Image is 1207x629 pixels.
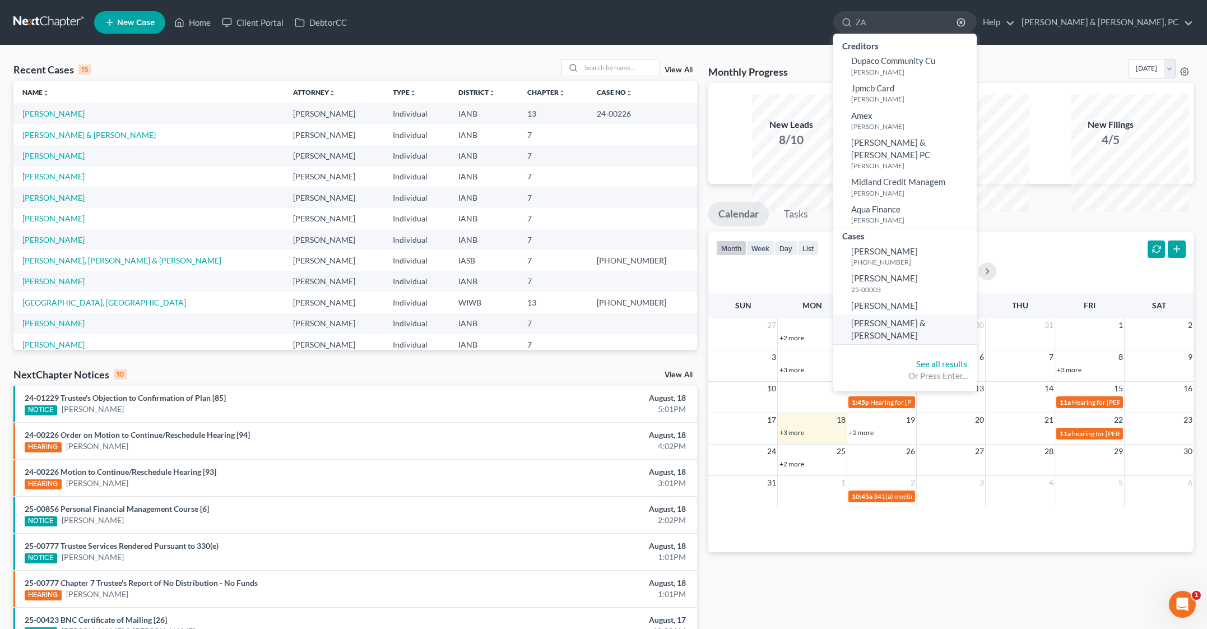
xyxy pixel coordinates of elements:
[851,161,974,170] small: [PERSON_NAME]
[974,382,985,395] span: 13
[473,429,686,441] div: August, 18
[833,228,977,242] div: Cases
[851,300,918,311] span: [PERSON_NAME]
[905,445,916,458] span: 26
[835,445,847,458] span: 25
[284,271,384,292] td: [PERSON_NAME]
[293,88,336,96] a: Attorneyunfold_more
[851,177,945,187] span: Midland Credit Managem
[1169,591,1196,618] iframe: Intercom live chat
[1060,429,1071,438] span: 11a
[588,103,697,124] td: 24-00226
[489,90,495,96] i: unfold_more
[114,369,127,380] div: 10
[284,250,384,271] td: [PERSON_NAME]
[66,478,128,489] a: [PERSON_NAME]
[284,334,384,355] td: [PERSON_NAME]
[1043,382,1055,395] span: 14
[833,38,977,52] div: Creditors
[766,413,777,427] span: 17
[851,204,900,214] span: Aqua Finance
[833,297,977,314] a: [PERSON_NAME]
[449,187,518,208] td: IANB
[974,445,985,458] span: 27
[774,202,818,226] a: Tasks
[22,151,85,160] a: [PERSON_NAME]
[1071,131,1150,148] div: 4/5
[833,134,977,173] a: [PERSON_NAME] & [PERSON_NAME] PC[PERSON_NAME]
[25,541,219,551] a: 25-00777 Trustee Services Rendered Pursuant to 330(e)
[874,492,982,501] span: 341(a) meeting for [PERSON_NAME]
[766,445,777,458] span: 24
[833,270,977,297] a: [PERSON_NAME]25-00003
[1187,318,1194,332] span: 2
[284,292,384,313] td: [PERSON_NAME]
[802,300,822,310] span: Mon
[384,292,449,313] td: Individual
[518,187,588,208] td: 7
[384,103,449,124] td: Individual
[1182,445,1194,458] span: 30
[518,250,588,271] td: 7
[716,240,746,256] button: month
[449,166,518,187] td: IANB
[66,589,128,600] a: [PERSON_NAME]
[852,398,869,406] span: 1:45p
[449,103,518,124] td: IANB
[518,229,588,250] td: 7
[851,55,935,66] span: Dupaco Community Cu
[779,366,804,374] a: +3 more
[851,67,974,77] small: [PERSON_NAME]
[22,256,221,265] a: [PERSON_NAME], [PERSON_NAME] & [PERSON_NAME]
[384,124,449,145] td: Individual
[25,479,62,489] div: HEARING
[473,552,686,563] div: 1:01PM
[851,94,974,104] small: [PERSON_NAME]
[1084,300,1095,310] span: Fri
[473,441,686,452] div: 4:02PM
[473,589,686,600] div: 1:01PM
[851,257,974,267] small: [PHONE_NUMBER]
[22,88,49,96] a: Nameunfold_more
[473,392,686,404] div: August, 18
[833,243,977,270] a: [PERSON_NAME][PHONE_NUMBER]
[1187,350,1194,364] span: 9
[559,90,565,96] i: unfold_more
[833,173,977,201] a: Midland Credit Managem[PERSON_NAME]
[1072,429,1192,438] span: hearing for [PERSON_NAME] Nelnet et al
[833,52,977,80] a: Dupaco Community Cu[PERSON_NAME]
[384,250,449,271] td: Individual
[665,371,693,379] a: View All
[527,88,565,96] a: Chapterunfold_more
[384,334,449,355] td: Individual
[708,65,788,78] h3: Monthly Progress
[905,413,916,427] span: 19
[393,88,416,96] a: Typeunfold_more
[449,313,518,334] td: IANB
[384,229,449,250] td: Individual
[449,292,518,313] td: WIWB
[458,88,495,96] a: Districtunfold_more
[1043,413,1055,427] span: 21
[284,166,384,187] td: [PERSON_NAME]
[833,107,977,135] a: Amex[PERSON_NAME]
[449,124,518,145] td: IANB
[1113,445,1124,458] span: 29
[1048,350,1055,364] span: 7
[62,404,124,415] a: [PERSON_NAME]
[1060,398,1071,406] span: 11a
[473,577,686,589] div: August, 18
[518,334,588,355] td: 7
[974,318,985,332] span: 30
[284,124,384,145] td: [PERSON_NAME]
[779,460,804,468] a: +2 more
[1071,118,1150,131] div: New Filings
[25,405,57,415] div: NOTICE
[849,428,874,437] a: +2 more
[833,80,977,107] a: Jpmcb Card[PERSON_NAME]
[770,350,777,364] span: 3
[766,476,777,489] span: 31
[735,300,751,310] span: Sun
[449,250,518,271] td: IASB
[665,66,693,74] a: View All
